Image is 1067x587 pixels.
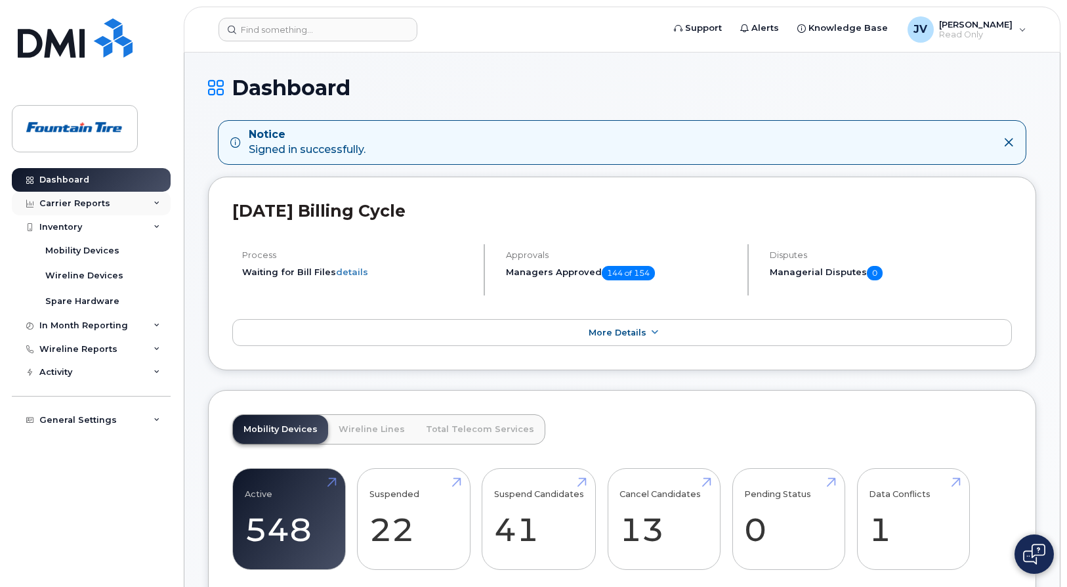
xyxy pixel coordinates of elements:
[770,266,1012,280] h5: Managerial Disputes
[232,201,1012,221] h2: [DATE] Billing Cycle
[506,250,736,260] h4: Approvals
[245,476,333,563] a: Active 548
[328,415,415,444] a: Wireline Lines
[242,266,472,278] li: Waiting for Bill Files
[233,415,328,444] a: Mobility Devices
[208,76,1036,99] h1: Dashboard
[249,127,366,142] strong: Notice
[867,266,883,280] span: 0
[494,476,584,563] a: Suspend Candidates 41
[506,266,736,280] h5: Managers Approved
[369,476,458,563] a: Suspended 22
[249,127,366,158] div: Signed in successfully.
[869,476,957,563] a: Data Conflicts 1
[589,328,646,337] span: More Details
[415,415,545,444] a: Total Telecom Services
[770,250,1012,260] h4: Disputes
[619,476,708,563] a: Cancel Candidates 13
[336,267,368,277] a: details
[744,476,833,563] a: Pending Status 0
[1023,544,1045,565] img: Open chat
[242,250,472,260] h4: Process
[602,266,655,280] span: 144 of 154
